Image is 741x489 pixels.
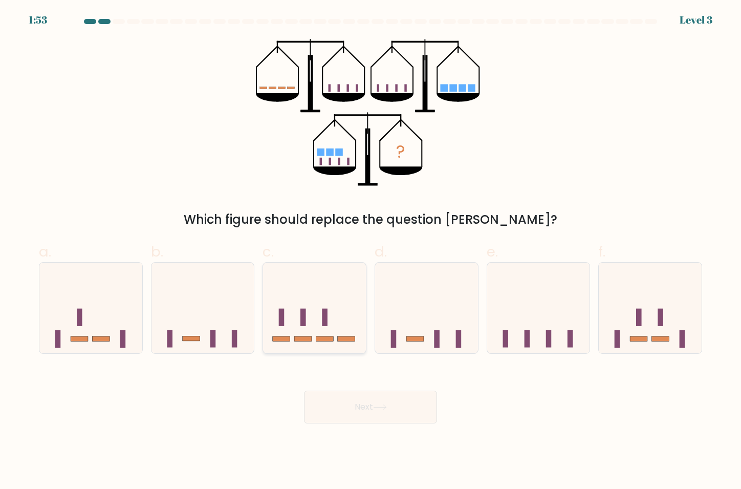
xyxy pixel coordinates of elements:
[304,391,437,423] button: Next
[39,242,51,262] span: a.
[396,140,405,164] tspan: ?
[487,242,498,262] span: e.
[375,242,387,262] span: d.
[263,242,274,262] span: c.
[680,12,712,28] div: Level 3
[29,12,47,28] div: 1:53
[598,242,605,262] span: f.
[151,242,163,262] span: b.
[45,210,696,229] div: Which figure should replace the question [PERSON_NAME]?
